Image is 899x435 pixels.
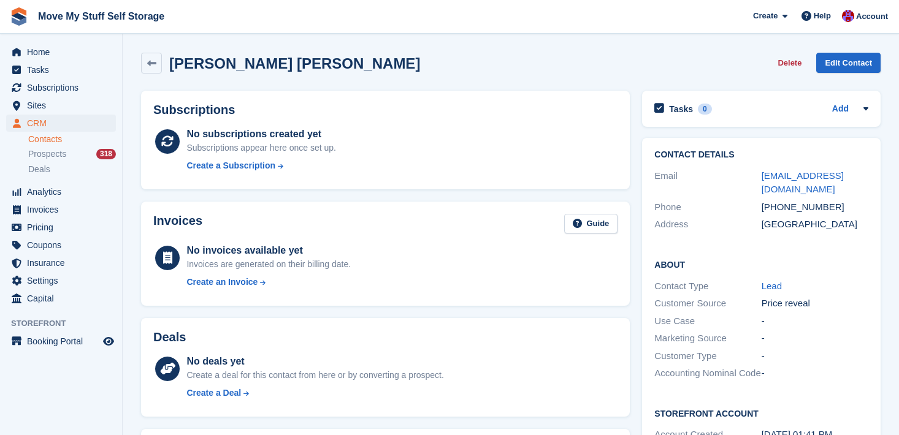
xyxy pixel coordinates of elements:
[6,43,116,61] a: menu
[6,272,116,289] a: menu
[698,104,712,115] div: 0
[28,148,116,161] a: Prospects 318
[186,159,275,172] div: Create a Subscription
[654,349,761,363] div: Customer Type
[6,79,116,96] a: menu
[186,354,443,369] div: No deals yet
[842,10,854,22] img: Carrie Machin
[6,254,116,271] a: menu
[564,214,618,234] a: Guide
[762,366,868,380] div: -
[153,214,202,234] h2: Invoices
[27,290,101,307] span: Capital
[762,217,868,232] div: [GEOGRAPHIC_DATA]
[27,236,101,254] span: Coupons
[10,7,28,26] img: stora-icon-8386f47178a22dfd0bd8f6a31ec36ba5ce8667c1dd55bd0f319d3a0aa187defe.svg
[654,200,761,214] div: Phone
[28,164,50,175] span: Deals
[856,10,888,23] span: Account
[762,331,868,346] div: -
[186,159,336,172] a: Create a Subscription
[654,366,761,380] div: Accounting Nominal Code
[27,333,101,350] span: Booking Portal
[169,55,420,72] h2: [PERSON_NAME] [PERSON_NAME]
[6,219,116,236] a: menu
[6,236,116,254] a: menu
[654,314,761,328] div: Use Case
[6,201,116,218] a: menu
[762,314,868,328] div: -
[669,104,693,115] h2: Tasks
[762,281,782,291] a: Lead
[762,170,844,195] a: [EMAIL_ADDRESS][DOMAIN_NAME]
[6,290,116,307] a: menu
[832,102,849,116] a: Add
[654,217,761,232] div: Address
[6,183,116,200] a: menu
[654,297,761,311] div: Customer Source
[186,387,443,399] a: Create a Deal
[27,201,101,218] span: Invoices
[753,10,778,22] span: Create
[186,258,351,271] div: Invoices are generated on their billing date.
[27,43,101,61] span: Home
[27,61,101,78] span: Tasks
[654,169,761,197] div: Email
[6,97,116,114] a: menu
[101,334,116,349] a: Preview store
[654,279,761,293] div: Contact Type
[28,148,66,160] span: Prospects
[773,53,806,73] button: Delete
[654,258,868,270] h2: About
[27,97,101,114] span: Sites
[27,219,101,236] span: Pricing
[814,10,831,22] span: Help
[6,115,116,132] a: menu
[654,150,868,160] h2: Contact Details
[186,369,443,382] div: Create a deal for this contact from here or by converting a prospect.
[762,349,868,363] div: -
[33,6,169,26] a: Move My Stuff Self Storage
[28,134,116,145] a: Contacts
[186,387,241,399] div: Create a Deal
[96,149,116,159] div: 318
[27,115,101,132] span: CRM
[28,163,116,176] a: Deals
[6,61,116,78] a: menu
[186,276,351,289] a: Create an Invoice
[153,103,618,117] h2: Subscriptions
[186,142,336,154] div: Subscriptions appear here once set up.
[153,330,186,344] h2: Deals
[654,407,868,419] h2: Storefront Account
[816,53,881,73] a: Edit Contact
[654,331,761,346] div: Marketing Source
[27,79,101,96] span: Subscriptions
[27,183,101,200] span: Analytics
[11,317,122,330] span: Storefront
[27,272,101,289] span: Settings
[762,297,868,311] div: Price reveal
[27,254,101,271] span: Insurance
[186,243,351,258] div: No invoices available yet
[186,127,336,142] div: No subscriptions created yet
[6,333,116,350] a: menu
[186,276,258,289] div: Create an Invoice
[762,200,868,214] div: [PHONE_NUMBER]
